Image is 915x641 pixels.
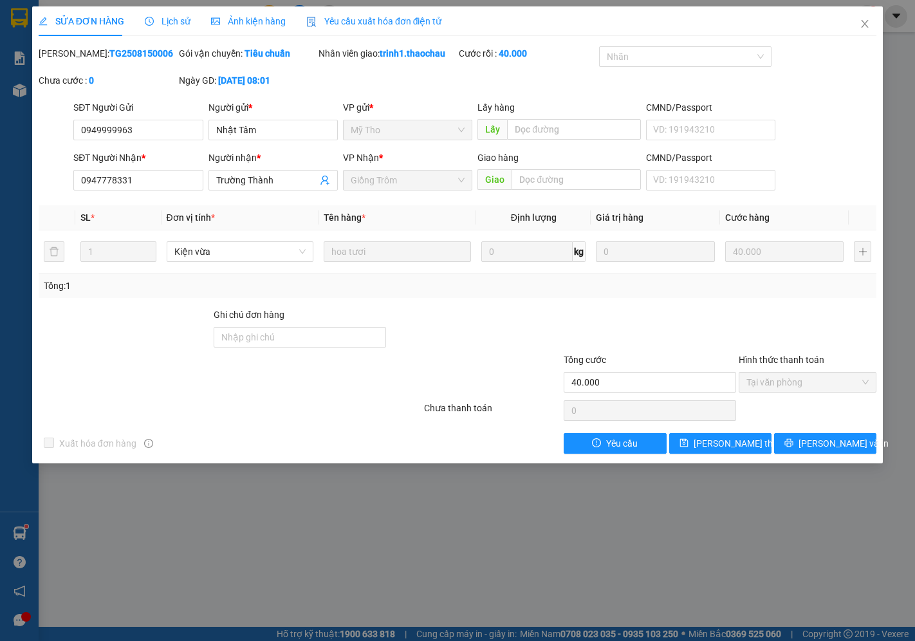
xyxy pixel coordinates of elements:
[499,48,527,59] b: 40.000
[511,212,557,223] span: Định lượng
[80,212,91,223] span: SL
[39,46,176,60] div: [PERSON_NAME]:
[167,212,215,223] span: Đơn vị tính
[208,100,338,115] div: Người gửi
[646,151,775,165] div: CMND/Passport
[477,169,512,190] span: Giao
[512,169,641,190] input: Dọc đường
[145,17,154,26] span: clock-circle
[306,16,442,26] span: Yêu cầu xuất hóa đơn điện tử
[73,151,203,165] div: SĐT Người Nhận
[320,175,330,185] span: user-add
[144,439,153,448] span: info-circle
[380,48,445,59] b: trinh1.thaochau
[351,171,465,190] span: Giồng Trôm
[214,327,386,348] input: Ghi chú đơn hàng
[245,48,290,59] b: Tiêu chuẩn
[725,212,770,223] span: Cước hàng
[324,212,365,223] span: Tên hàng
[679,438,689,449] span: save
[211,16,286,26] span: Ảnh kiện hàng
[564,355,606,365] span: Tổng cước
[174,242,306,261] span: Kiện vừa
[739,355,824,365] label: Hình thức thanh toán
[669,433,772,454] button: save[PERSON_NAME] thay đổi
[477,119,507,140] span: Lấy
[179,46,317,60] div: Gói vận chuyển:
[73,100,203,115] div: SĐT Người Gửi
[646,100,775,115] div: CMND/Passport
[306,17,317,27] img: icon
[784,438,793,449] span: printer
[343,153,379,163] span: VP Nhận
[694,436,797,451] span: [PERSON_NAME] thay đổi
[477,153,519,163] span: Giao hàng
[145,16,190,26] span: Lịch sử
[606,436,638,451] span: Yêu cầu
[854,241,871,262] button: plus
[109,48,173,59] b: TG2508150006
[343,100,472,115] div: VP gửi
[860,19,870,29] span: close
[208,151,338,165] div: Người nhận
[774,433,876,454] button: printer[PERSON_NAME] và In
[44,241,64,262] button: delete
[799,436,889,451] span: [PERSON_NAME] và In
[507,119,641,140] input: Dọc đường
[459,46,596,60] div: Cước rồi :
[218,75,270,86] b: [DATE] 08:01
[596,212,643,223] span: Giá trị hàng
[596,241,714,262] input: 0
[54,436,142,451] span: Xuất hóa đơn hàng
[725,241,844,262] input: 0
[319,46,456,60] div: Nhân viên giao:
[423,401,563,423] div: Chưa thanh toán
[564,433,666,454] button: exclamation-circleYêu cầu
[477,102,515,113] span: Lấy hàng
[211,17,220,26] span: picture
[573,241,586,262] span: kg
[592,438,601,449] span: exclamation-circle
[746,373,869,392] span: Tại văn phòng
[39,16,124,26] span: SỬA ĐƠN HÀNG
[39,17,48,26] span: edit
[39,73,176,88] div: Chưa cước :
[179,73,317,88] div: Ngày GD:
[214,310,284,320] label: Ghi chú đơn hàng
[324,241,471,262] input: VD: Bàn, Ghế
[89,75,94,86] b: 0
[351,120,465,140] span: Mỹ Tho
[44,279,354,293] div: Tổng: 1
[847,6,883,42] button: Close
